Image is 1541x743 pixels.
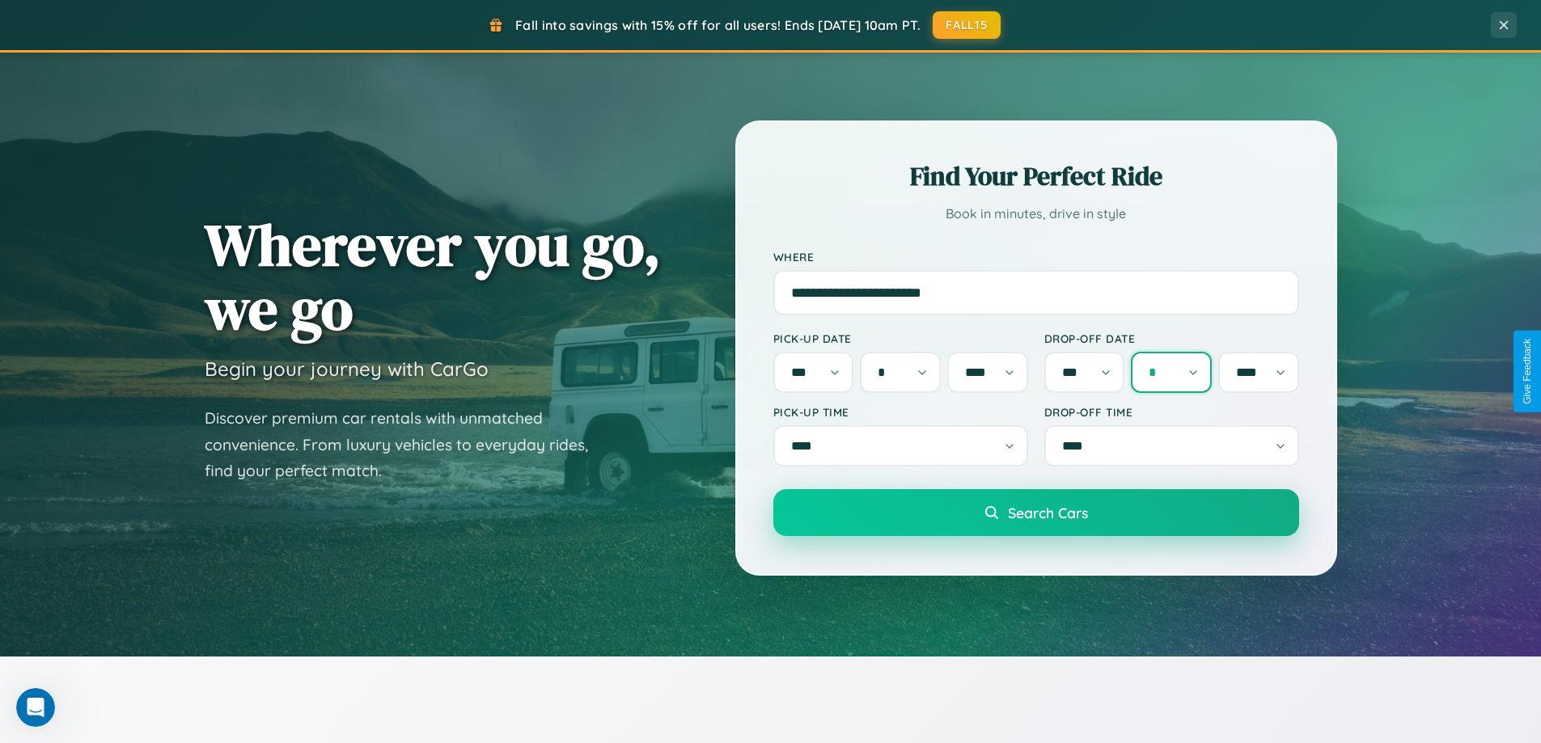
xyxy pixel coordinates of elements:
div: Give Feedback [1522,339,1533,404]
iframe: Intercom live chat [16,688,55,727]
label: Pick-up Date [773,331,1028,345]
h3: Begin your journey with CarGo [205,357,489,381]
button: FALL15 [933,11,1001,39]
p: Discover premium car rentals with unmatched convenience. From luxury vehicles to everyday rides, ... [205,405,609,484]
label: Pick-up Time [773,405,1028,419]
button: Search Cars [773,489,1299,536]
h2: Find Your Perfect Ride [773,158,1299,194]
h1: Wherever you go, we go [205,213,661,340]
label: Drop-off Date [1044,331,1299,345]
span: Search Cars [1008,504,1088,521]
label: Drop-off Time [1044,405,1299,419]
span: Fall into savings with 15% off for all users! Ends [DATE] 10am PT. [515,17,921,33]
p: Book in minutes, drive in style [773,202,1299,226]
label: Where [773,250,1299,264]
